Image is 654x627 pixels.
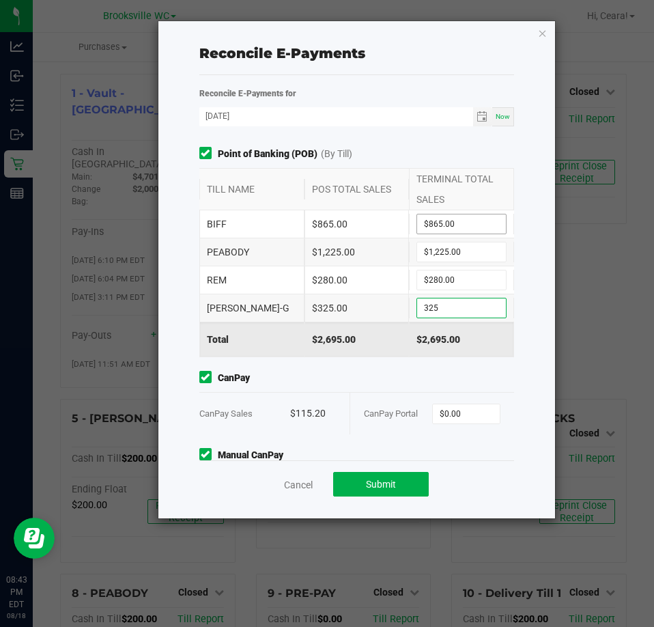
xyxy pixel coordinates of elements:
strong: CanPay [218,371,250,385]
strong: Point of Banking (POB) [218,147,317,161]
div: TILL NAME [199,179,304,199]
form-toggle: Include in reconciliation [199,371,218,385]
input: Date [199,107,473,124]
div: $2,695.00 [409,322,514,357]
span: CanPay Sales [199,408,253,419]
div: TERMINAL TOTAL SALES [409,169,514,210]
span: Toggle calendar [473,107,493,126]
span: Submit [366,479,396,490]
span: Now [496,113,510,120]
div: $325.00 [304,294,410,322]
div: $865.00 [304,210,410,238]
div: PEABODY [199,238,304,266]
form-toggle: Include in reconciliation [199,147,218,161]
iframe: Resource center [14,518,55,559]
div: Reconcile E-Payments [199,43,515,64]
div: [PERSON_NAME]-G [199,294,304,322]
strong: Manual CanPay [218,448,283,462]
a: Cancel [284,478,313,492]
div: $2,695.00 [304,322,410,357]
div: BIFF [199,210,304,238]
span: (By Till) [321,147,352,161]
strong: Reconcile E-Payments for [199,89,296,98]
div: REM [199,266,304,294]
span: CanPay Portal [364,408,418,419]
div: $115.20 [290,393,336,434]
button: Submit [333,472,429,497]
div: $280.00 [304,266,410,294]
form-toggle: Include in reconciliation [199,448,218,462]
div: Total [199,322,304,357]
div: POS TOTAL SALES [304,179,410,199]
div: $1,225.00 [304,238,410,266]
